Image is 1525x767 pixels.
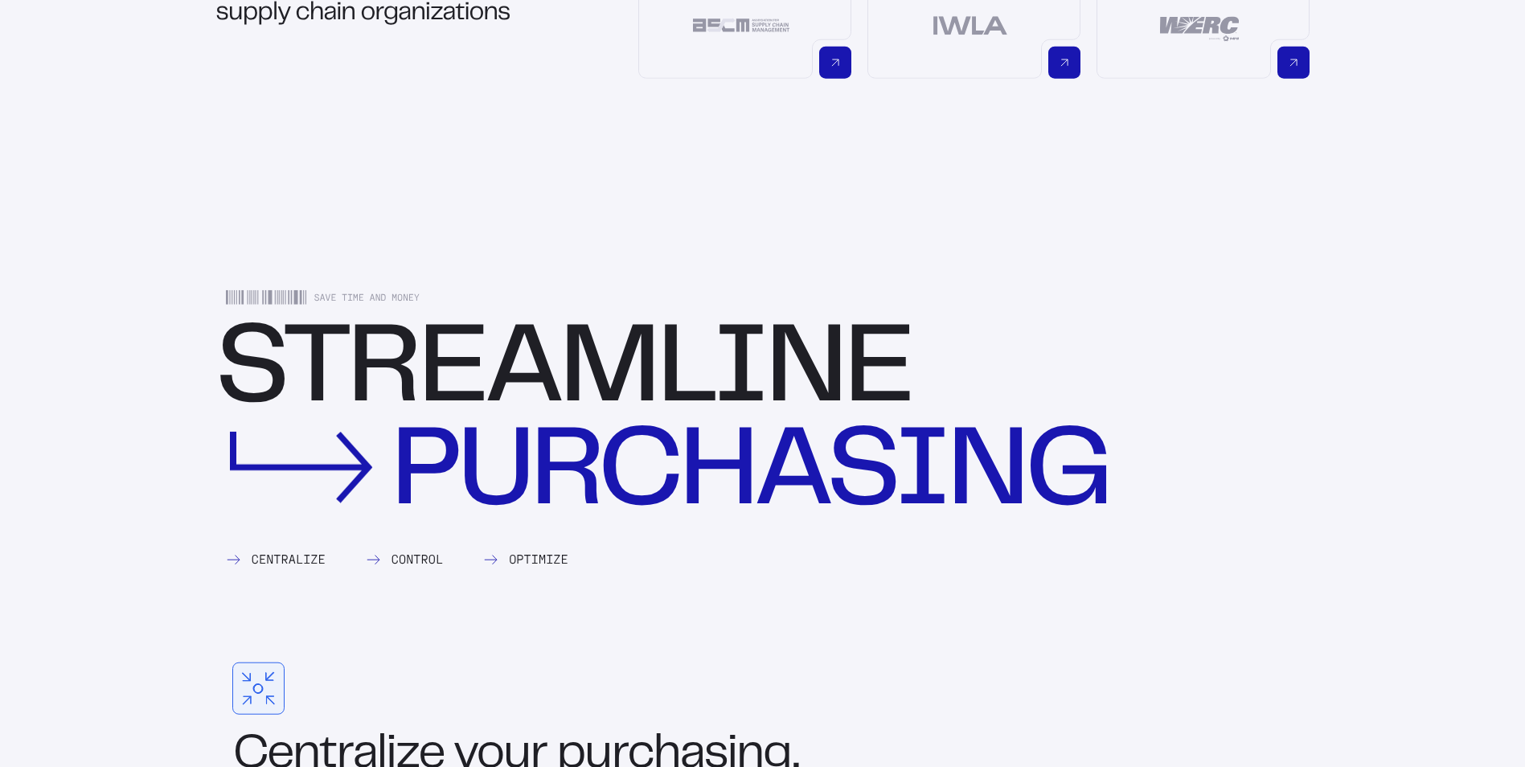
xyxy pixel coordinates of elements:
img: Association for Supply Chain Management [680,2,802,50]
div: purchasing [391,426,1110,529]
div: Centralize [226,553,326,566]
div: Optimize [483,553,568,566]
div: Control [366,553,443,566]
img: International Warehouse Logistics Association [909,2,1031,50]
img: Warehousing Education and Research Council [1138,2,1261,50]
div: Streamline [216,324,1105,530]
div: Save Time and Money [216,290,1293,305]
